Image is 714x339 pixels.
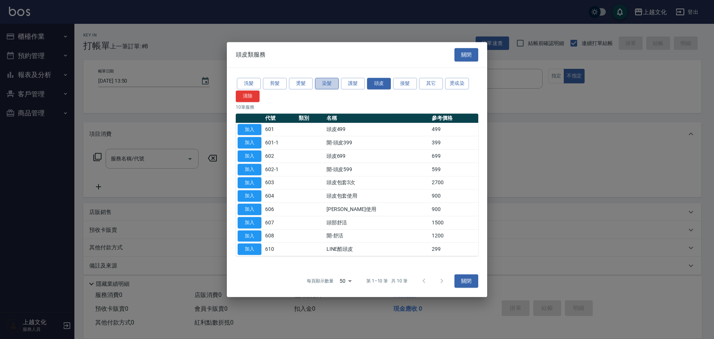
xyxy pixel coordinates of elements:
[337,271,354,291] div: 50
[263,216,297,229] td: 607
[325,203,430,216] td: [PERSON_NAME]使用
[430,203,478,216] td: 900
[263,189,297,203] td: 604
[430,229,478,243] td: 1200
[325,176,430,189] td: 頭皮包套3次
[263,163,297,176] td: 602-1
[393,78,417,89] button: 接髮
[430,123,478,136] td: 499
[238,217,261,228] button: 加入
[430,113,478,123] th: 參考價格
[236,51,266,58] span: 頭皮類服務
[236,90,260,102] button: 清除
[325,189,430,203] td: 頭皮包套使用
[454,48,478,62] button: 關閉
[325,113,430,123] th: 名稱
[325,136,430,150] td: 開-頭皮399
[238,150,261,162] button: 加入
[238,243,261,255] button: 加入
[238,164,261,175] button: 加入
[325,123,430,136] td: 頭皮499
[325,229,430,243] td: 開-舒活
[454,274,478,288] button: 關閉
[238,190,261,202] button: 加入
[341,78,365,89] button: 護髮
[445,78,469,89] button: 燙或染
[430,150,478,163] td: 699
[238,177,261,189] button: 加入
[430,176,478,189] td: 2700
[263,203,297,216] td: 606
[325,243,430,256] td: LINE酷頭皮
[263,229,297,243] td: 608
[430,163,478,176] td: 599
[367,78,391,89] button: 頭皮
[263,150,297,163] td: 602
[263,123,297,136] td: 601
[263,176,297,189] td: 603
[238,124,261,135] button: 加入
[263,136,297,150] td: 601-1
[263,243,297,256] td: 610
[297,113,325,123] th: 類別
[430,136,478,150] td: 399
[419,78,443,89] button: 其它
[325,216,430,229] td: 頭部舒活
[430,216,478,229] td: 1500
[263,78,287,89] button: 剪髮
[325,150,430,163] td: 頭皮699
[238,230,261,242] button: 加入
[238,137,261,148] button: 加入
[289,78,313,89] button: 燙髮
[238,204,261,215] button: 加入
[366,278,408,284] p: 第 1–10 筆 共 10 筆
[430,243,478,256] td: 299
[237,78,261,89] button: 洗髮
[325,163,430,176] td: 開-頭皮599
[307,278,334,284] p: 每頁顯示數量
[430,189,478,203] td: 900
[236,104,478,111] p: 10 筆服務
[263,113,297,123] th: 代號
[315,78,339,89] button: 染髮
